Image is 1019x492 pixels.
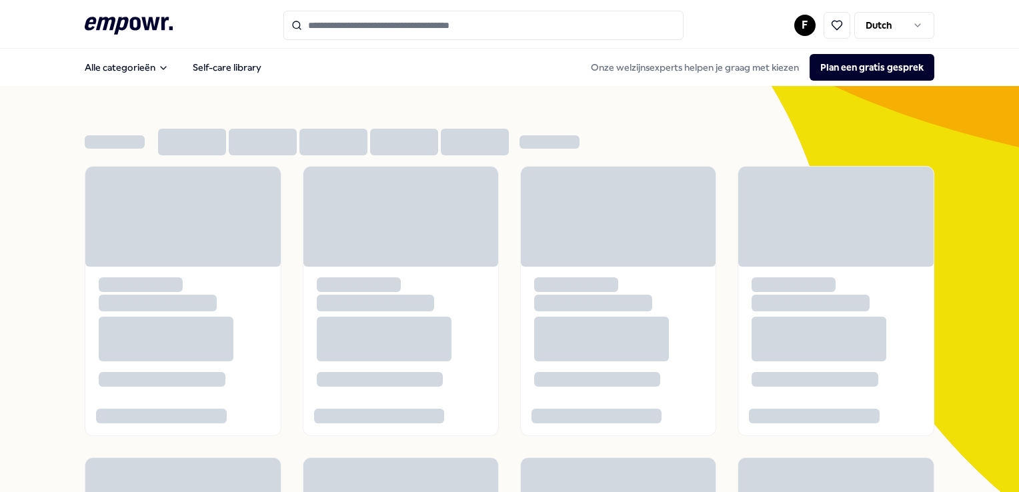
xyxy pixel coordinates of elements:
[794,15,816,36] button: F
[810,54,934,81] button: Plan een gratis gesprek
[182,54,272,81] a: Self-care library
[74,54,272,81] nav: Main
[580,54,934,81] div: Onze welzijnsexperts helpen je graag met kiezen
[283,11,684,40] input: Search for products, categories or subcategories
[74,54,179,81] button: Alle categorieën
